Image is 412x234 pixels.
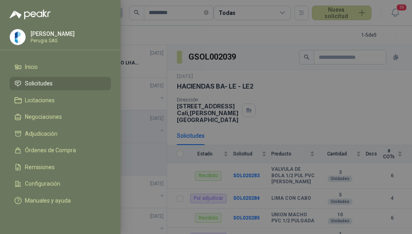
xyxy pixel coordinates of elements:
[25,97,55,104] span: Licitaciones
[25,164,55,170] span: Remisiones
[10,29,25,45] img: Company Logo
[10,194,111,207] a: Manuales y ayuda
[25,147,76,153] span: Órdenes de Compra
[10,93,111,107] a: Licitaciones
[10,160,111,174] a: Remisiones
[25,197,71,204] span: Manuales y ayuda
[25,64,38,70] span: Inicio
[10,110,111,124] a: Negociaciones
[10,60,111,74] a: Inicio
[10,127,111,141] a: Adjudicación
[10,177,111,191] a: Configuración
[10,144,111,157] a: Órdenes de Compra
[25,114,62,120] span: Negociaciones
[31,38,81,43] p: Perugia SAS
[25,80,53,87] span: Solicitudes
[10,10,51,19] img: Logo peakr
[25,180,60,187] span: Configuración
[25,130,57,137] span: Adjudicación
[10,77,111,91] a: Solicitudes
[31,31,81,37] p: [PERSON_NAME]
